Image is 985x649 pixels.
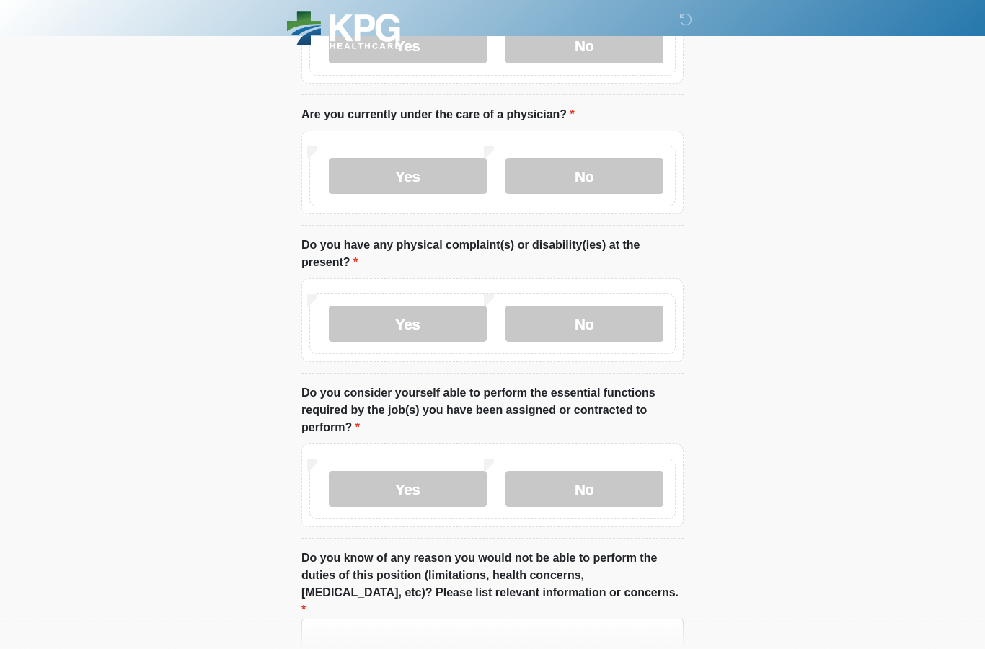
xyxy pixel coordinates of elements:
label: Do you consider yourself able to perform the essential functions required by the job(s) you have ... [301,384,684,436]
label: No [505,471,663,507]
label: Yes [329,158,487,194]
img: KPG Healthcare Logo [287,11,400,49]
label: Are you currently under the care of a physician? [301,106,575,123]
label: No [505,306,663,342]
label: Yes [329,306,487,342]
label: Do you have any physical complaint(s) or disability(ies) at the present? [301,237,684,271]
label: Yes [329,471,487,507]
label: Do you know of any reason you would not be able to perform the duties of this position (limitatio... [301,549,684,619]
label: No [505,158,663,194]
